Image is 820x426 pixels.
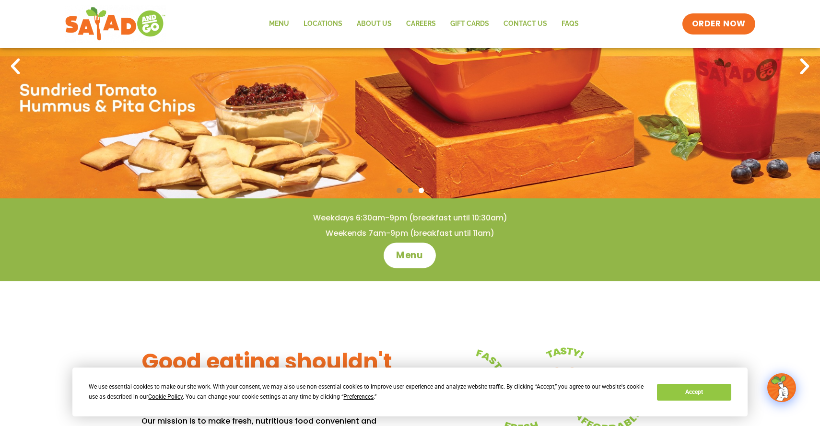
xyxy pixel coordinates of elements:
[496,13,554,35] a: Contact Us
[5,56,26,77] div: Previous slide
[148,393,183,400] span: Cookie Policy
[19,213,801,223] h4: Weekdays 6:30am-9pm (breakfast until 10:30am)
[443,13,496,35] a: GIFT CARDS
[262,13,296,35] a: Menu
[89,382,645,402] div: We use essential cookies to make our site work. With your consent, we may also use non-essential ...
[682,13,755,35] a: ORDER NOW
[350,13,399,35] a: About Us
[692,18,746,30] span: ORDER NOW
[554,13,586,35] a: FAQs
[262,13,586,35] nav: Menu
[296,13,350,35] a: Locations
[419,188,424,193] span: Go to slide 3
[343,393,374,400] span: Preferences
[408,188,413,193] span: Go to slide 2
[72,368,748,416] div: Cookie Consent Prompt
[397,188,402,193] span: Go to slide 1
[141,347,410,405] h3: Good eating shouldn't be complicated.
[384,242,436,268] a: Menu
[768,374,795,401] img: wpChatIcon
[65,5,166,43] img: new-SAG-logo-768×292
[657,384,731,401] button: Accept
[399,13,443,35] a: Careers
[397,249,424,262] span: Menu
[19,228,801,239] h4: Weekends 7am-9pm (breakfast until 11am)
[794,56,815,77] div: Next slide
